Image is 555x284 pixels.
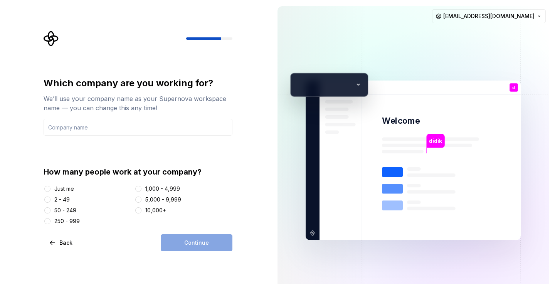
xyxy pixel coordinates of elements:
[382,115,420,126] p: Welcome
[429,137,442,145] p: didik
[44,234,79,251] button: Back
[44,31,59,46] svg: Supernova Logo
[44,77,232,89] div: Which company are you working for?
[44,119,232,136] input: Company name
[145,196,181,203] div: 5,000 - 9,999
[44,166,232,177] div: How many people work at your company?
[59,239,72,247] span: Back
[54,217,80,225] div: 250 - 999
[432,9,546,23] button: [EMAIL_ADDRESS][DOMAIN_NAME]
[54,185,74,193] div: Just me
[512,86,515,90] p: d
[44,94,232,113] div: We’ll use your company name as your Supernova workspace name — you can change this any time!
[54,196,70,203] div: 2 - 49
[145,185,180,193] div: 1,000 - 4,999
[54,207,76,214] div: 50 - 249
[145,207,166,214] div: 10,000+
[443,12,535,20] span: [EMAIL_ADDRESS][DOMAIN_NAME]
